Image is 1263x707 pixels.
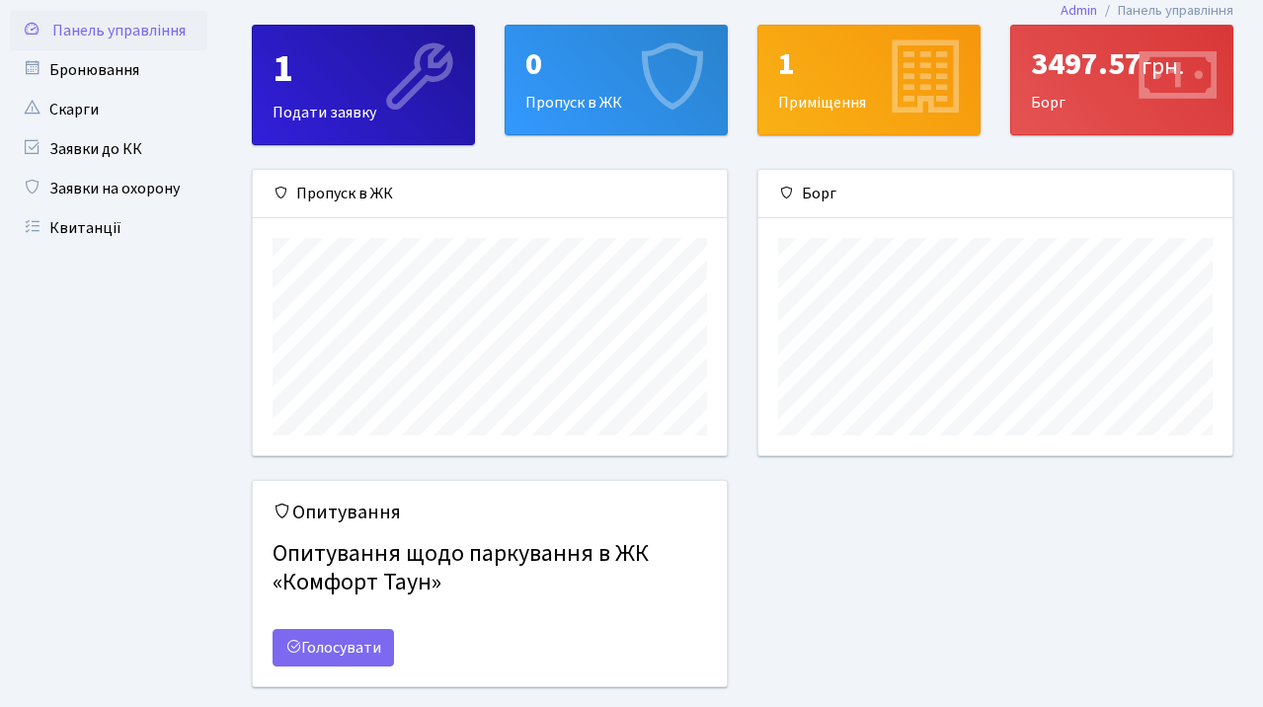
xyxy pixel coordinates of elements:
[253,170,727,218] div: Пропуск в ЖК
[758,26,980,134] div: Приміщення
[10,208,207,248] a: Квитанції
[273,501,707,524] h5: Опитування
[52,20,186,41] span: Панель управління
[757,25,981,135] a: 1Приміщення
[1031,45,1213,83] div: 3497.57
[1011,26,1232,134] div: Борг
[273,45,454,93] div: 1
[273,629,394,667] a: Голосувати
[10,129,207,169] a: Заявки до КК
[505,25,728,135] a: 0Пропуск в ЖК
[758,170,1232,218] div: Борг
[506,26,727,134] div: Пропуск в ЖК
[10,11,207,50] a: Панель управління
[252,25,475,145] a: 1Подати заявку
[10,90,207,129] a: Скарги
[253,26,474,144] div: Подати заявку
[273,532,707,605] h4: Опитування щодо паркування в ЖК «Комфорт Таун»
[525,45,707,83] div: 0
[778,45,960,83] div: 1
[10,50,207,90] a: Бронювання
[10,169,207,208] a: Заявки на охорону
